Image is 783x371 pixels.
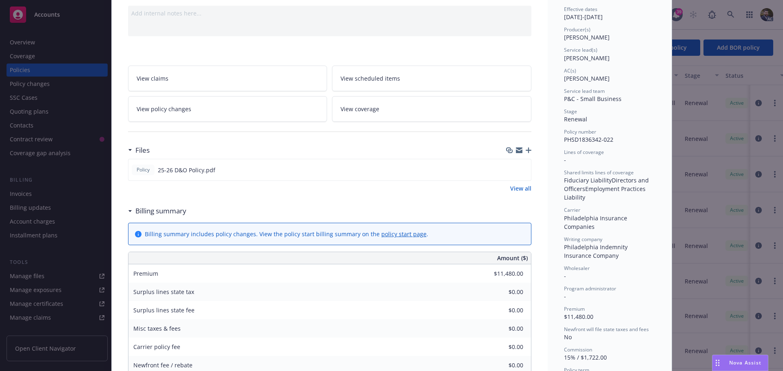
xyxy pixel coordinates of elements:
span: Commission [564,346,592,353]
span: - [564,292,566,300]
span: [PERSON_NAME] [564,33,610,41]
span: Newfront fee / rebate [133,361,192,369]
span: Lines of coverage [564,149,604,156]
button: Nova Assist [712,355,768,371]
button: download file [507,166,514,174]
span: Surplus lines state tax [133,288,194,296]
span: Producer(s) [564,26,591,33]
a: View all [510,184,531,193]
span: [PERSON_NAME] [564,75,610,82]
span: Amount ($) [497,254,528,262]
input: 0.00 [475,341,528,353]
span: PHSD1836342-022 [564,136,613,143]
span: Surplus lines state fee [133,306,195,314]
span: 25-26 D&O Policy.pdf [158,166,215,174]
h3: Files [135,145,150,156]
div: Billing summary [128,206,186,216]
span: Effective dates [564,6,597,13]
span: Philadelphia Indemnity Insurance Company [564,243,629,259]
button: preview file [520,166,528,174]
span: Newfront will file state taxes and fees [564,326,649,333]
span: Stage [564,108,577,115]
div: Drag to move [712,355,723,371]
div: Files [128,145,150,156]
span: 15% / $1,722.00 [564,353,607,361]
span: View coverage [341,105,379,113]
span: No [564,333,572,341]
span: Writing company [564,236,602,243]
span: Wholesaler [564,265,590,272]
span: Program administrator [564,285,616,292]
span: Policy [135,166,151,173]
span: View policy changes [137,105,191,113]
span: - [564,156,566,164]
div: Billing summary includes policy changes. View the policy start billing summary on the . [145,230,428,238]
span: [PERSON_NAME] [564,54,610,62]
span: Carrier [564,206,580,213]
a: View claims [128,66,327,91]
span: Shared limits lines of coverage [564,169,634,176]
span: P&C - Small Business [564,95,622,103]
span: Service lead(s) [564,46,597,53]
span: Premium [564,305,585,312]
span: Fiduciary Liability [564,176,612,184]
span: View scheduled items [341,74,400,83]
input: 0.00 [475,323,528,335]
span: Philadelphia Insurance Companies [564,214,629,231]
span: Premium [133,270,158,277]
a: policy start page [381,230,427,238]
a: View scheduled items [332,66,531,91]
div: Add internal notes here... [131,9,528,18]
span: Service lead team [564,88,605,94]
input: 0.00 [475,286,528,298]
span: Misc taxes & fees [133,325,181,332]
span: Policy number [564,128,596,135]
span: Carrier policy fee [133,343,180,351]
span: Renewal [564,115,587,123]
span: Nova Assist [729,359,761,366]
span: View claims [137,74,168,83]
span: - [564,272,566,280]
div: [DATE] - [DATE] [564,6,655,21]
input: 0.00 [475,268,528,280]
input: 0.00 [475,304,528,316]
h3: Billing summary [135,206,186,216]
a: View policy changes [128,96,327,122]
span: $11,480.00 [564,313,593,321]
a: View coverage [332,96,531,122]
span: Directors and Officers [564,176,650,193]
span: AC(s) [564,67,576,74]
span: Employment Practices Liability [564,185,647,201]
